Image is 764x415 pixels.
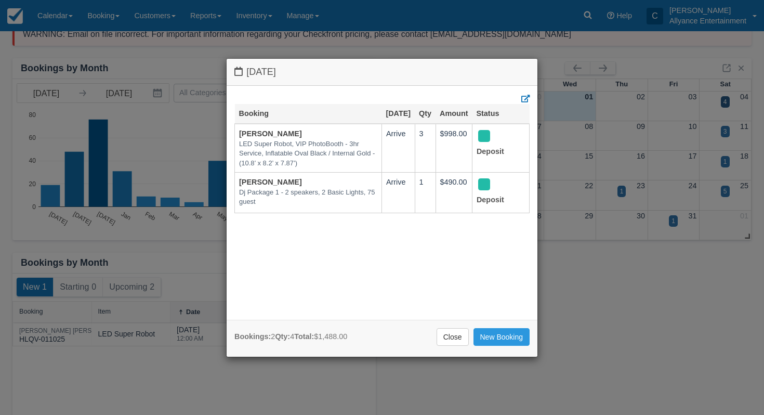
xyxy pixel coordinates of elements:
td: Arrive [381,124,415,173]
a: New Booking [473,328,530,346]
td: $998.00 [436,124,472,173]
a: Qty [419,109,431,118]
a: Amount [440,109,468,118]
a: Close [437,328,469,346]
td: 1 [415,173,436,213]
div: 2 4 $1,488.00 [234,331,347,342]
a: [PERSON_NAME] [239,129,302,138]
a: Status [476,109,499,118]
h4: [DATE] [234,67,530,77]
td: 3 [415,124,436,173]
strong: Qty: [275,332,290,341]
a: [PERSON_NAME] [239,178,302,186]
em: LED Super Robot, VIP PhotoBooth - 3hr Service, Inflatable Oval Black / Internal Gold - (10.8’ x 8... [239,139,377,168]
a: [DATE] [386,109,411,118]
div: Deposit [477,128,516,160]
div: Deposit [477,177,516,209]
strong: Total: [294,332,314,341]
td: $490.00 [436,173,472,213]
td: Arrive [381,173,415,213]
a: Booking [239,109,269,118]
em: Dj Package 1 - 2 speakers, 2 Basic Lights, 75 guest [239,188,377,207]
strong: Bookings: [234,332,271,341]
